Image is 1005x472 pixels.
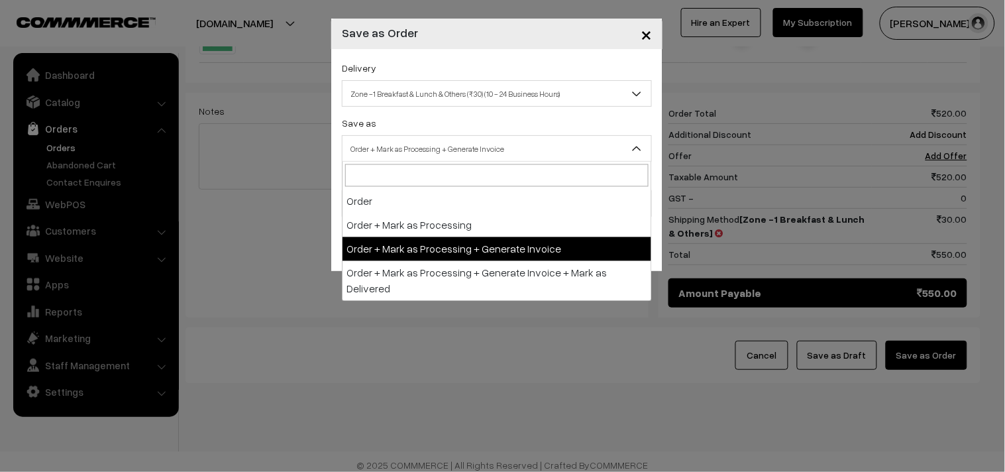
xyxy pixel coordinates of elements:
li: Order [343,190,651,213]
span: Zone -1 Breakfast & Lunch & Others (₹30) (10 - 24 Business Hours) [343,82,651,105]
span: Order + Mark as Processing + Generate Invoice [343,137,651,160]
span: Order + Mark as Processing + Generate Invoice [342,135,652,162]
span: Zone -1 Breakfast & Lunch & Others (₹30) (10 - 24 Business Hours) [342,80,652,107]
label: Save as [342,116,376,130]
label: Delivery [342,61,376,75]
span: × [641,21,652,46]
h4: Save as Order [342,24,418,42]
li: Order + Mark as Processing [343,213,651,237]
li: Order + Mark as Processing + Generate Invoice + Mark as Delivered [343,261,651,301]
button: Close [630,13,662,54]
li: Order + Mark as Processing + Generate Invoice [343,237,651,261]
